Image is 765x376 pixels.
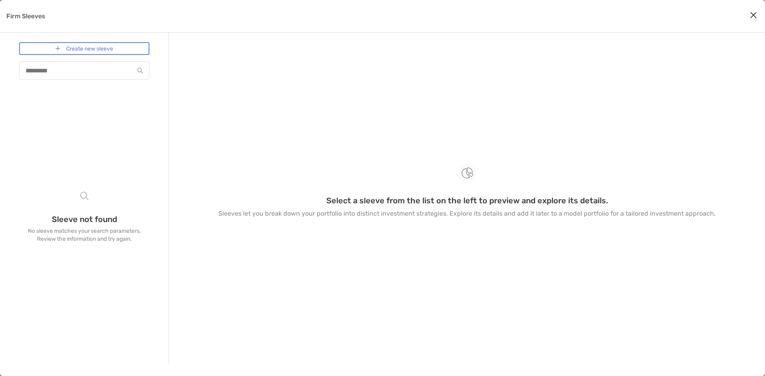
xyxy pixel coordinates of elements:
p: No sleeve matches your search parameters. Review the information and try again. [19,227,149,243]
a: Create new sleeve [19,42,149,55]
button: Close modal [747,10,759,21]
p: Firm Sleeves [6,11,45,21]
p: Sleeves let you break down your portfolio into distinct investment strategies. Explore its detail... [218,208,716,218]
h3: Sleeve not found [52,214,117,224]
img: input icon [137,68,143,74]
h3: Select a sleeve from the list on the left to preview and explore its details. [326,196,608,205]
